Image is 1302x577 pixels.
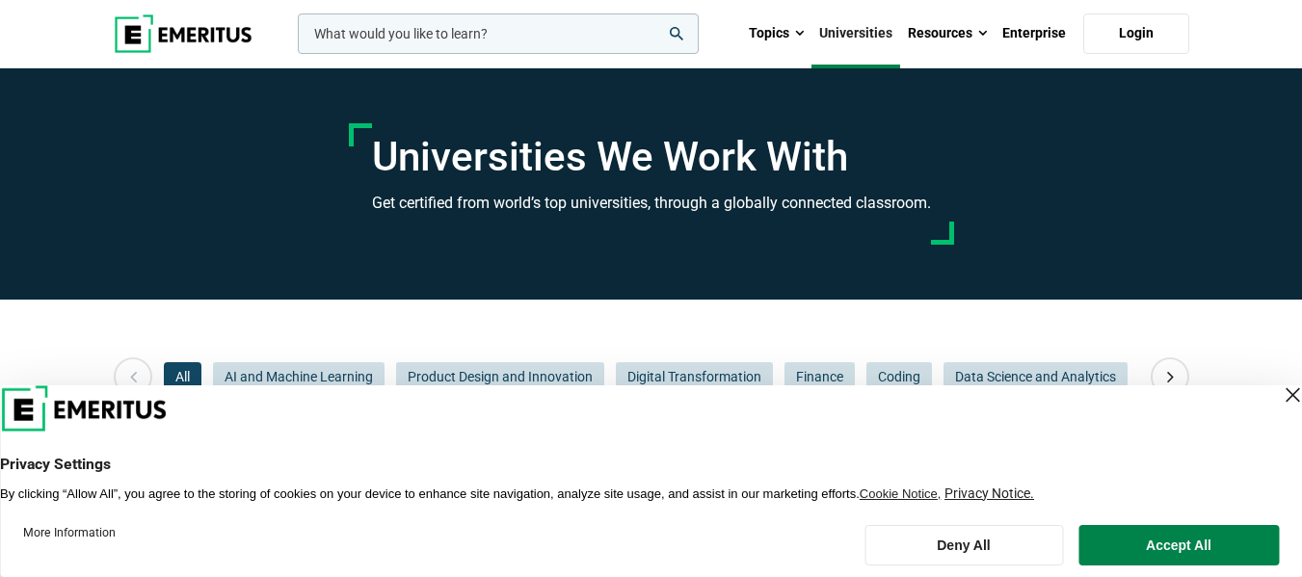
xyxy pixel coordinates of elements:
button: Data Science and Analytics [943,362,1128,391]
button: Product Design and Innovation [396,362,604,391]
a: Login [1083,13,1189,54]
button: Finance [784,362,855,391]
button: Coding [866,362,932,391]
button: Digital Transformation [616,362,773,391]
input: woocommerce-product-search-field-0 [298,13,699,54]
button: All [164,362,201,391]
h3: Get certified from world’s top universities, through a globally connected classroom. [372,191,931,216]
h1: Universities We Work With [372,133,931,181]
button: AI and Machine Learning [213,362,385,391]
